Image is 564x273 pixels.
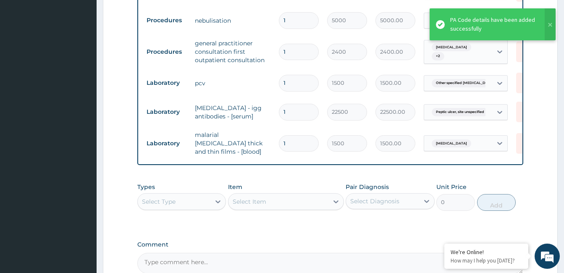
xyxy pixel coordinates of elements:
td: [MEDICAL_DATA] - igg antibodies - [serum] [191,100,275,125]
div: Select Type [142,197,176,206]
div: PA Code details have been added successfully [450,16,537,33]
label: Pair Diagnosis [346,183,389,191]
textarea: Type your message and hit 'Enter' [4,183,160,213]
td: Procedures [142,44,191,60]
p: How may I help you today? [451,257,522,264]
td: Procedures [142,13,191,28]
div: Select Diagnosis [350,197,399,205]
span: [MEDICAL_DATA] [432,43,471,52]
div: Minimize live chat window [138,4,158,24]
td: Laboratory [142,104,191,120]
span: Other specified [MEDICAL_DATA] [432,79,498,87]
td: Laboratory [142,136,191,151]
td: nebulisation [191,12,275,29]
button: Add [477,194,516,211]
div: We're Online! [451,248,522,256]
td: general practitioner consultation first outpatient consultation [191,35,275,68]
img: d_794563401_company_1708531726252_794563401 [16,42,34,63]
div: Chat with us now [44,47,141,58]
span: We're online! [49,83,116,168]
span: [MEDICAL_DATA] [432,139,471,148]
td: malarial [MEDICAL_DATA] thick and thin films - [blood] [191,126,275,160]
td: pcv [191,75,275,92]
span: Peptic ulcer, site unspecified [432,108,488,116]
label: Types [137,184,155,191]
label: Comment [137,241,523,248]
label: Unit Price [436,183,467,191]
td: Laboratory [142,75,191,91]
label: Item [228,183,242,191]
span: + 2 [432,52,444,60]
